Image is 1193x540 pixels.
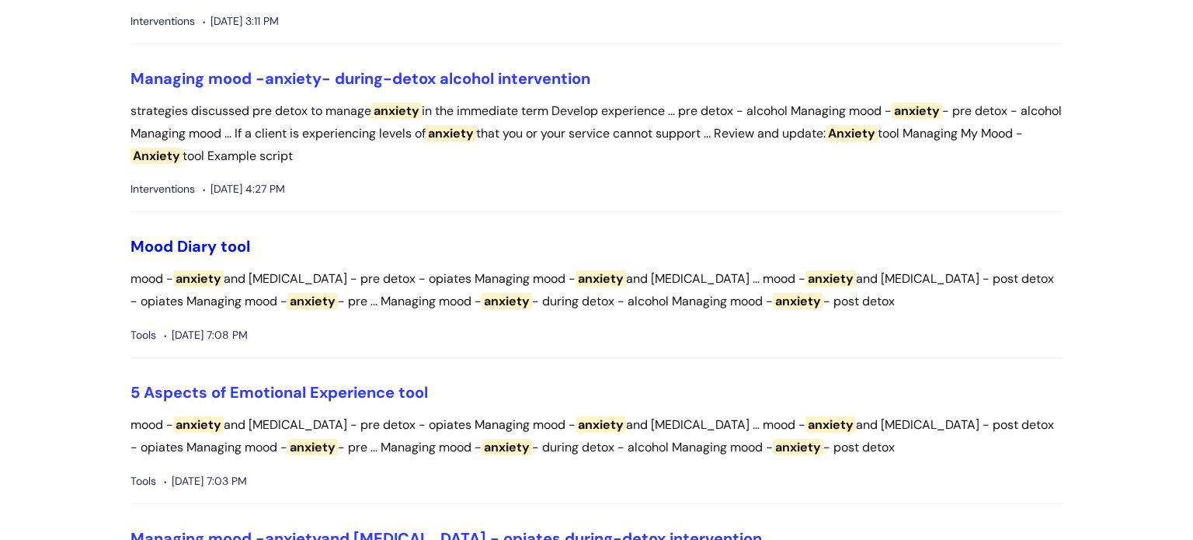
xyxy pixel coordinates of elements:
span: [DATE] 7:03 PM [164,472,247,491]
span: Interventions [130,12,195,31]
span: anxiety [773,439,823,455]
span: anxiety [426,125,476,141]
span: Anxiety [826,125,878,141]
span: anxiety [805,270,856,287]
a: Managing mood -anxiety- during-detox alcohol intervention [130,68,590,89]
span: [DATE] 3:11 PM [203,12,279,31]
span: Anxiety [130,148,183,164]
p: mood - and [MEDICAL_DATA] - pre detox - opiates Managing mood - and [MEDICAL_DATA] ... mood - and... [130,414,1063,459]
p: mood - and [MEDICAL_DATA] - pre detox - opiates Managing mood - and [MEDICAL_DATA] ... mood - and... [130,268,1063,313]
span: anxiety [265,68,322,89]
span: anxiety [576,270,626,287]
span: anxiety [287,439,338,455]
span: anxiety [482,439,532,455]
a: Mood Diary tool [130,236,250,256]
span: anxiety [173,270,224,287]
span: anxiety [371,103,422,119]
span: anxiety [805,416,856,433]
span: anxiety [173,416,224,433]
span: anxiety [576,416,626,433]
span: anxiety [892,103,942,119]
span: Tools [130,472,156,491]
span: Interventions [130,179,195,199]
span: [DATE] 7:08 PM [164,326,248,345]
p: strategies discussed pre detox to manage in the immediate term Develop experience ... pre detox -... [130,100,1063,167]
span: anxiety [773,293,823,309]
span: Tools [130,326,156,345]
span: [DATE] 4:27 PM [203,179,285,199]
span: anxiety [482,293,532,309]
span: anxiety [287,293,338,309]
a: 5 Aspects of Emotional Experience tool [130,382,428,402]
